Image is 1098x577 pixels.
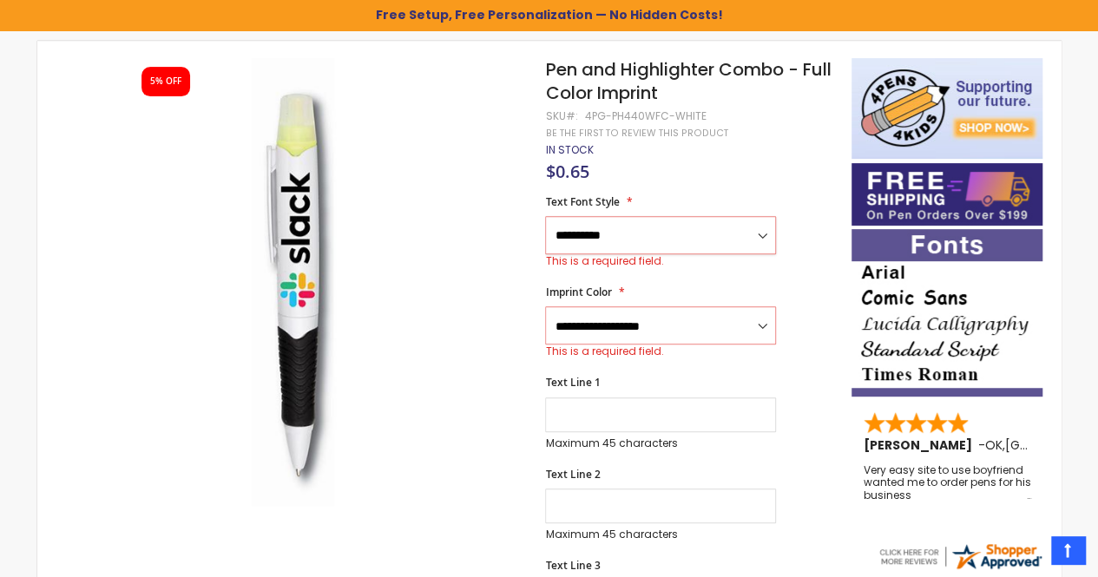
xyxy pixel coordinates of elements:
a: Be the first to review this product [545,127,727,140]
span: [PERSON_NAME] [864,436,978,454]
strong: SKU [545,108,577,123]
div: This is a required field. [545,254,776,268]
img: Pen and Highlighter Combo - Full Color Imprint [72,56,523,507]
span: Text Font Style [545,194,619,209]
span: Text Line 3 [545,558,600,573]
span: Text Line 2 [545,467,600,482]
span: Imprint Color [545,285,611,299]
a: Top [1051,536,1085,564]
div: Availability [545,143,593,157]
div: 5% OFF [150,75,181,88]
div: This is a required field. [545,344,776,358]
img: Free shipping on orders over $199 [851,163,1042,226]
div: 4PG-PH440WFC-WHITE [584,109,706,123]
span: Pen and Highlighter Combo - Full Color Imprint [545,57,831,105]
img: 4pens.com widget logo [877,541,1043,572]
span: In stock [545,142,593,157]
span: OK [985,436,1003,454]
span: Text Line 1 [545,375,600,390]
img: 4pens 4 kids [851,58,1042,159]
div: Very easy site to use boyfriend wanted me to order pens for his business [864,464,1032,502]
span: $0.65 [545,160,588,183]
p: Maximum 45 characters [545,436,776,450]
img: font-personalization-examples [851,229,1042,397]
a: 4pens.com certificate URL [877,561,1043,575]
p: Maximum 45 characters [545,528,776,541]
